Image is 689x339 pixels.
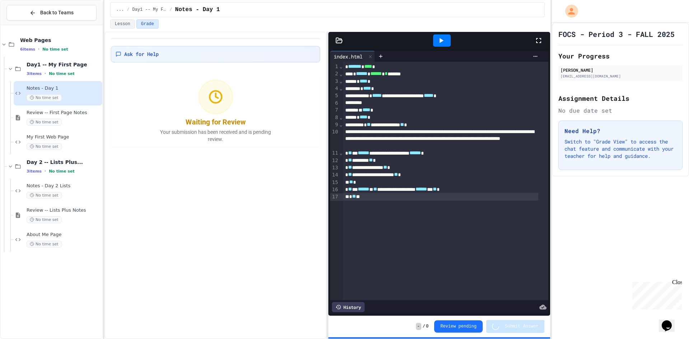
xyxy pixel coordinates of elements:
span: Fold line [339,63,343,69]
span: Fold line [339,122,343,127]
span: No time set [49,169,75,174]
span: 3 items [27,71,42,76]
span: No time set [27,192,62,199]
h1: FOCS - Period 3 - FALL 2025 [558,29,675,39]
span: Notes - Day 1 [27,85,101,91]
span: / [423,324,425,329]
span: 6 items [20,47,35,52]
div: 7 [330,107,339,114]
p: Your submission has been received and is pending review. [151,128,280,143]
span: About Me Page [27,232,101,238]
div: 6 [330,100,339,107]
div: History [332,302,365,312]
button: Review pending [434,320,483,333]
div: Chat with us now!Close [3,3,50,46]
span: • [44,168,46,174]
span: Fold line [339,114,343,120]
span: No time set [27,119,62,126]
div: 8 [330,114,339,121]
span: Day1 -- My First Page [132,7,167,13]
div: 12 [330,157,339,164]
span: • [38,46,39,52]
span: 0 [426,324,428,329]
span: 3 items [27,169,42,174]
span: No time set [49,71,75,76]
div: 16 [330,186,339,193]
div: Waiting for Review [186,117,246,127]
span: Day 2 -- Lists Plus... [27,159,101,165]
div: 1 [330,63,339,70]
div: 5 [330,92,339,99]
div: 17 [330,193,339,201]
button: Grade [136,19,159,29]
span: Fold line [339,150,343,156]
span: Fold line [339,85,343,91]
span: No time set [27,241,62,248]
div: 3 [330,78,339,85]
span: Day1 -- My First Page [27,61,101,68]
span: No time set [27,143,62,150]
div: 4 [330,85,339,92]
span: Review -- First Page Notes [27,110,101,116]
iframe: chat widget [659,310,682,332]
iframe: chat widget [629,279,682,310]
span: Ask for Help [124,51,159,58]
div: index.html [330,53,366,60]
div: 10 [330,128,339,150]
div: 2 [330,70,339,77]
div: 15 [330,179,339,186]
span: - [416,323,421,330]
span: No time set [27,94,62,101]
div: [PERSON_NAME] [561,67,680,73]
div: No due date set [558,106,683,115]
div: 9 [330,121,339,128]
h2: Assignment Details [558,93,683,103]
div: My Account [558,3,580,19]
p: Switch to "Grade View" to access the chat feature and communicate with your teacher for help and ... [564,138,676,160]
span: / [127,7,129,13]
span: Notes - Day 2 Lists [27,183,101,189]
span: Review -- Lists Plus Notes [27,207,101,213]
span: / [170,7,172,13]
div: 13 [330,164,339,171]
span: Notes - Day 1 [175,5,220,14]
div: 14 [330,171,339,179]
span: Back to Teams [40,9,74,17]
h3: Need Help? [564,127,676,135]
span: ... [116,7,124,13]
button: Lesson [110,19,135,29]
span: No time set [27,216,62,223]
h2: Your Progress [558,51,683,61]
span: No time set [42,47,68,52]
span: Submit Answer [505,324,539,329]
div: 11 [330,150,339,157]
span: • [44,71,46,76]
div: [EMAIL_ADDRESS][DOMAIN_NAME] [561,74,680,79]
span: My First Web Page [27,134,101,140]
span: Fold line [339,78,343,84]
span: Fold line [339,71,343,77]
span: Web Pages [20,37,101,43]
